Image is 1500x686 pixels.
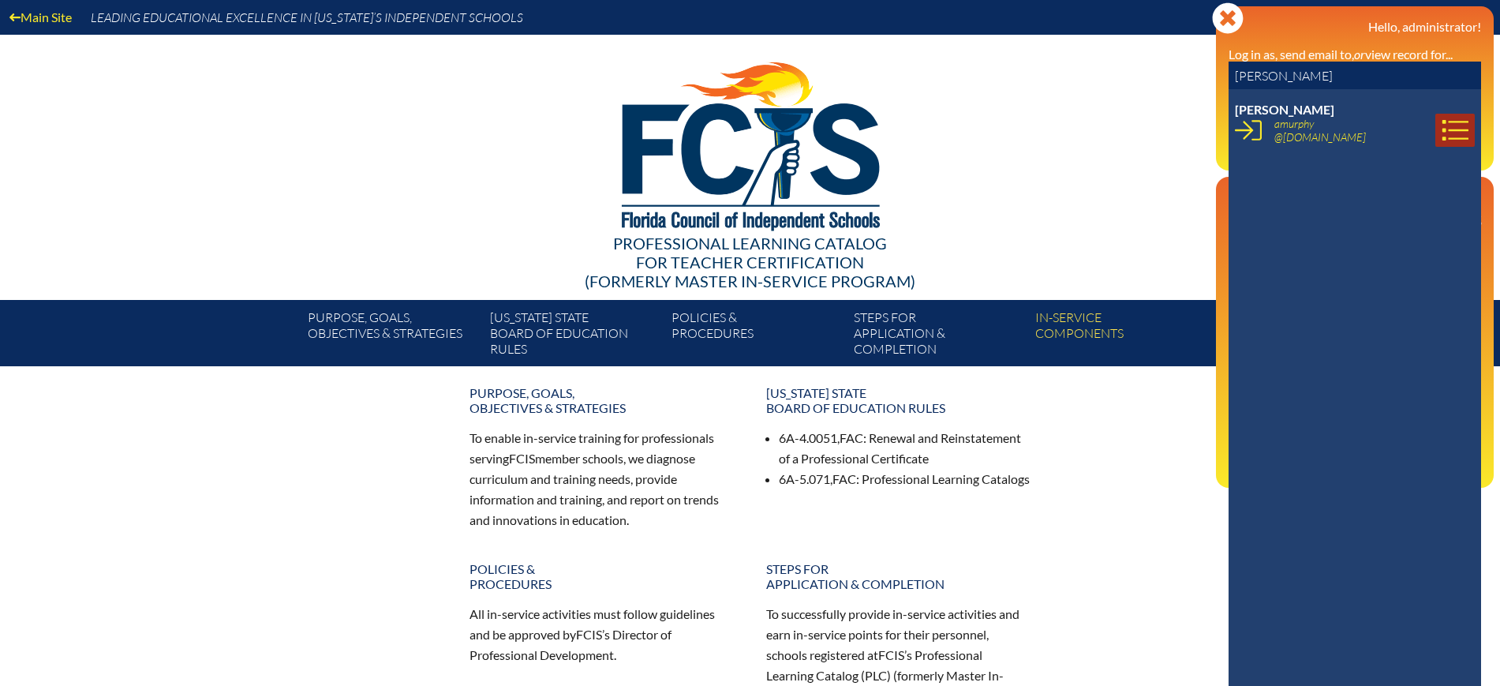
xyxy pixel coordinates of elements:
a: User infoEE Control Panel [1222,99,1343,121]
li: 6A-5.071, : Professional Learning Catalogs [779,469,1031,489]
div: Professional Learning Catalog (formerly Master In-service Program) [296,234,1205,291]
a: PLC Coordinator [US_STATE] Council of Independent Schools since [DATE] [1222,329,1472,380]
span: [PERSON_NAME] [1235,102,1334,117]
p: To enable in-service training for professionals serving member schools, we diagnose curriculum an... [469,428,735,530]
span: FCIS [509,451,535,466]
a: Steps forapplication & completion [847,306,1029,366]
a: Purpose, goals,objectives & strategies [301,306,483,366]
a: [US_STATE] StateBoard of Education rules [484,306,665,366]
a: Purpose, goals,objectives & strategies [460,379,744,422]
span: FAC [832,471,856,486]
label: Log in as, send email to, view record for... [1229,47,1453,62]
a: Main Site [3,6,78,28]
span: FCIS [878,647,904,662]
span: for Teacher Certification [636,253,864,272]
li: 6A-4.0051, : Renewal and Reinstatement of a Professional Certificate [779,428,1031,469]
span: FAC [840,430,863,445]
img: FCISlogo221.eps [587,35,913,250]
p: All in-service activities must follow guidelines and be approved by ’s Director of Professional D... [469,604,735,665]
a: Director of Professional Development [US_STATE] Council of Independent Schools since [DATE] [1222,387,1472,438]
a: [US_STATE] StateBoard of Education rules [757,379,1041,422]
a: Policies &Procedures [460,555,744,598]
svg: Close [1212,2,1244,34]
span: FCIS [576,627,602,642]
a: Email passwordEmail &password [1222,244,1288,295]
a: amurphy@[DOMAIN_NAME] [1268,114,1372,147]
span: PLC [865,668,887,683]
svg: Log out [1468,462,1481,474]
a: Policies &Procedures [665,306,847,366]
i: or [1354,47,1365,62]
h3: Hello, administrator! [1229,19,1481,34]
a: User infoReports [1222,127,1291,148]
a: In-servicecomponents [1029,306,1210,366]
a: Steps forapplication & completion [757,555,1041,598]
